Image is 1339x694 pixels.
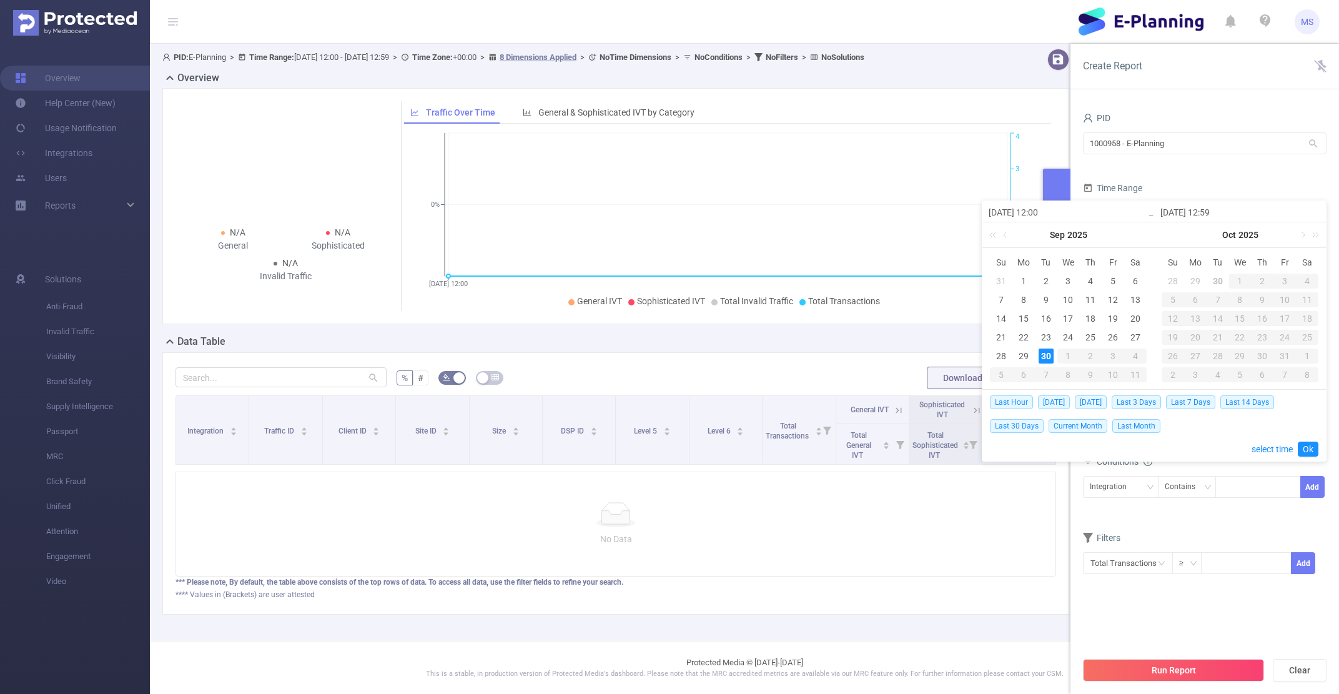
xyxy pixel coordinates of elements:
[1057,349,1080,364] div: 1
[226,52,238,62] span: >
[1273,347,1296,365] td: October 31, 2025
[1296,349,1318,364] div: 1
[46,519,150,544] span: Attention
[1035,328,1057,347] td: September 23, 2025
[15,91,116,116] a: Help Center (New)
[177,334,225,349] h2: Data Table
[1237,222,1260,247] a: 2025
[162,53,174,61] i: icon: user
[46,394,150,419] span: Supply Intelligence
[766,52,798,62] b: No Filters
[1207,328,1229,347] td: October 21, 2025
[1162,347,1184,365] td: October 26, 2025
[1251,347,1273,365] td: October 30, 2025
[994,292,1009,307] div: 7
[177,71,219,86] h2: Overview
[1102,257,1124,268] span: Fr
[990,257,1012,268] span: Su
[1012,309,1035,328] td: September 15, 2025
[46,344,150,369] span: Visibility
[990,253,1012,272] th: Sun
[1229,272,1252,290] td: October 1, 2025
[1001,222,1012,247] a: Previous month (PageUp)
[1124,290,1147,309] td: September 13, 2025
[1273,272,1296,290] td: October 3, 2025
[1273,659,1327,682] button: Clear
[1162,257,1184,268] span: Su
[990,290,1012,309] td: September 7, 2025
[1015,133,1019,141] tspan: 4
[1252,437,1293,461] a: select time
[180,239,285,252] div: General
[994,274,1009,289] div: 31
[1296,367,1318,382] div: 8
[1057,328,1080,347] td: September 24, 2025
[1251,274,1273,289] div: 2
[1251,311,1273,326] div: 16
[1060,274,1075,289] div: 3
[1184,365,1207,384] td: November 3, 2025
[1297,222,1308,247] a: Next month (PageDown)
[492,374,499,381] i: icon: table
[15,141,92,166] a: Integrations
[1057,253,1080,272] th: Wed
[426,107,495,117] span: Traffic Over Time
[418,373,423,383] span: #
[1251,365,1273,384] td: November 6, 2025
[46,444,150,469] span: MRC
[1162,365,1184,384] td: November 2, 2025
[1162,330,1184,345] div: 19
[1184,367,1207,382] div: 3
[1229,311,1252,326] div: 15
[1124,309,1147,328] td: September 20, 2025
[412,52,453,62] b: Time Zone:
[230,227,245,237] span: N/A
[1039,349,1054,364] div: 30
[1128,292,1143,307] div: 13
[990,309,1012,328] td: September 14, 2025
[1016,311,1031,326] div: 15
[1296,272,1318,290] td: October 4, 2025
[919,400,965,419] span: Sophisticated IVT
[1079,365,1102,384] td: October 9, 2025
[694,52,743,62] b: No Conditions
[1035,272,1057,290] td: September 2, 2025
[671,52,683,62] span: >
[1296,292,1318,307] div: 11
[1273,253,1296,272] th: Fri
[500,52,576,62] u: 8 Dimensions Applied
[1300,476,1325,498] button: Add
[1207,292,1229,307] div: 7
[1124,328,1147,347] td: September 27, 2025
[1165,477,1204,497] div: Contains
[1162,253,1184,272] th: Sun
[175,367,387,387] input: Search...
[1012,367,1035,382] div: 6
[1039,274,1054,289] div: 2
[1251,253,1273,272] th: Thu
[45,201,76,211] span: Reports
[15,116,117,141] a: Usage Notification
[989,205,1148,220] input: Start date
[1079,257,1102,268] span: Th
[1207,257,1229,268] span: Tu
[1057,309,1080,328] td: September 17, 2025
[1016,292,1031,307] div: 8
[1105,274,1120,289] div: 5
[994,311,1009,326] div: 14
[1083,60,1142,72] span: Create Report
[13,10,137,36] img: Protected Media
[443,374,450,381] i: icon: bg-colors
[1147,483,1154,492] i: icon: down
[1105,292,1120,307] div: 12
[431,201,440,209] tspan: 0%
[1251,349,1273,364] div: 30
[1184,257,1207,268] span: Mo
[808,296,880,306] span: Total Transactions
[1273,311,1296,326] div: 17
[990,367,1012,382] div: 5
[1124,347,1147,365] td: October 4, 2025
[1273,257,1296,268] span: Fr
[15,66,81,91] a: Overview
[1273,274,1296,289] div: 3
